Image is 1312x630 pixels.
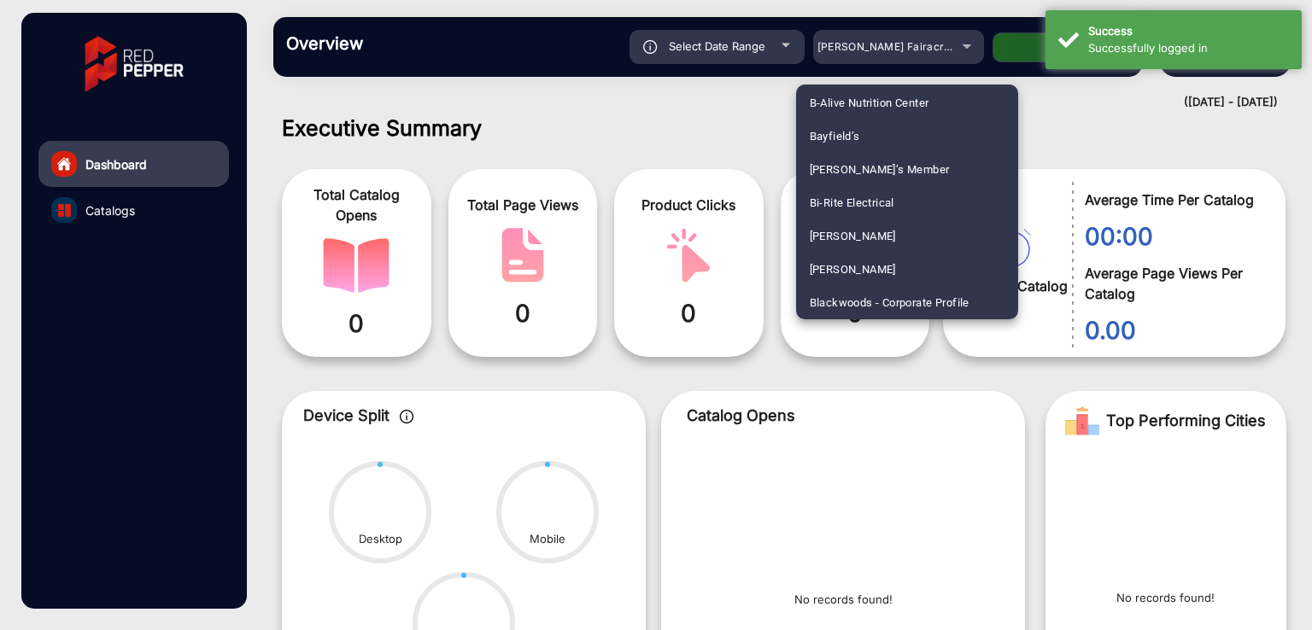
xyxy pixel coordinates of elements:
div: Success [1088,23,1289,40]
span: [PERSON_NAME] [810,253,896,286]
span: Bayfield’s [810,120,860,153]
div: Successfully logged in [1088,40,1289,57]
span: [PERSON_NAME]’s Member [810,153,950,186]
span: Blackwoods - Corporate Profile [810,286,969,319]
span: Bi-Rite Electrical [810,186,894,219]
span: B-Alive Nutrition Center [810,86,929,120]
span: [PERSON_NAME] [810,219,896,253]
